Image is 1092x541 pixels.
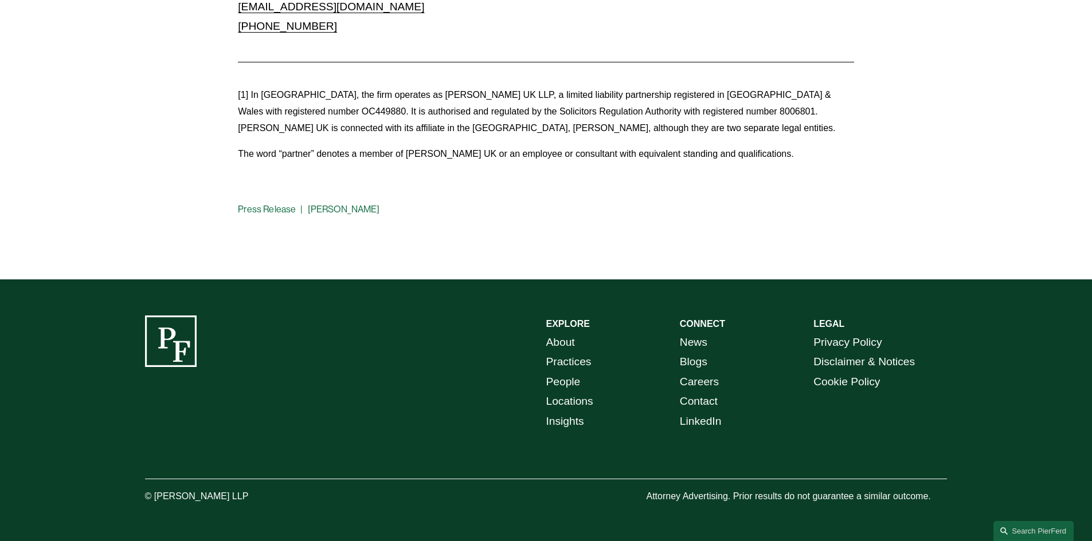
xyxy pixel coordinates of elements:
[680,352,707,372] a: Blogs
[813,372,880,392] a: Cookie Policy
[813,352,915,372] a: Disclaimer & Notices
[680,372,719,392] a: Careers
[238,204,296,215] a: Press Release
[680,392,718,412] a: Contact
[993,521,1074,541] a: Search this site
[546,372,581,392] a: People
[238,20,337,32] a: [PHONE_NUMBER]
[680,333,707,353] a: News
[546,352,592,372] a: Practices
[680,412,722,432] a: LinkedIn
[646,488,947,505] p: Attorney Advertising. Prior results do not guarantee a similar outcome.
[546,412,584,432] a: Insights
[546,333,575,353] a: About
[680,319,725,329] strong: CONNECT
[546,392,593,412] a: Locations
[546,319,590,329] strong: EXPLORE
[238,1,424,13] a: [EMAIL_ADDRESS][DOMAIN_NAME]
[238,87,854,136] p: [1] In [GEOGRAPHIC_DATA], the firm operates as [PERSON_NAME] UK LLP, a limited liability partners...
[813,319,844,329] strong: LEGAL
[308,204,380,215] a: [PERSON_NAME]
[145,488,312,505] p: © [PERSON_NAME] LLP
[238,146,854,163] p: The word “partner” denotes a member of [PERSON_NAME] UK or an employee or consultant with equival...
[813,333,882,353] a: Privacy Policy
